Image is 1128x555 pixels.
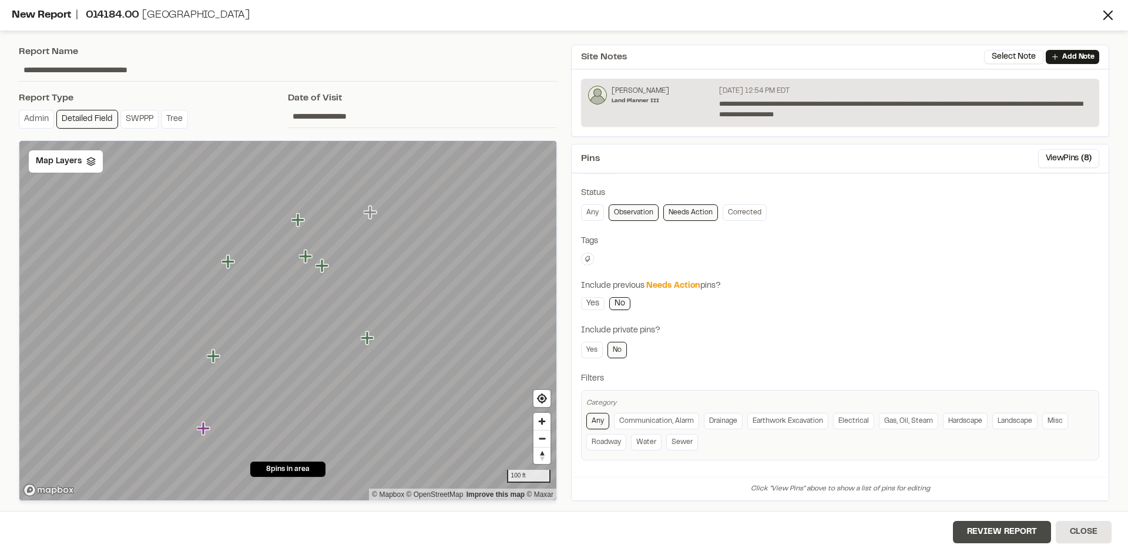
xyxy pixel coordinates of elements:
a: Gas, Oil, Steam [879,413,938,429]
span: Zoom out [533,430,550,447]
div: Map marker [299,249,314,264]
a: Mapbox [372,490,404,499]
button: Zoom out [533,430,550,447]
div: 100 ft [507,470,550,483]
a: Electrical [833,413,874,429]
div: Date of Visit [288,91,557,105]
a: Any [581,204,604,221]
div: Report Name [19,45,557,59]
img: Jonathan Diaddigo [588,86,607,105]
a: SWPPP [120,110,159,129]
a: OpenStreetMap [407,490,464,499]
span: Site Notes [581,50,627,64]
a: Drainage [704,413,743,429]
div: Map marker [207,349,222,364]
a: Maxar [526,490,553,499]
a: Sewer [666,434,698,450]
button: Review Report [953,521,1051,543]
span: ( 8 ) [1081,152,1092,165]
a: Yes [581,342,603,358]
button: Select Note [984,50,1043,64]
div: Filters [581,372,1099,385]
a: Yes [581,297,605,310]
div: Map marker [361,331,376,346]
a: Landscape [992,413,1038,429]
span: Needs Action [646,282,700,290]
a: Tree [161,110,188,129]
p: Land Planner III [612,96,669,105]
div: Map marker [221,254,237,270]
span: 014184.00 [86,11,139,20]
button: Find my location [533,390,550,407]
div: Category [586,398,1094,408]
div: Tags [581,235,1099,248]
span: Reset bearing to north [533,448,550,464]
a: Roadway [586,434,626,450]
a: Communication, Alarm [614,413,699,429]
div: Report Type [19,91,288,105]
a: Observation [609,204,659,221]
button: ViewPins (8) [1038,149,1099,168]
div: Include previous pins? [581,280,1099,292]
canvas: Map [19,141,556,500]
a: Misc [1042,413,1068,429]
div: Click "View Pins" above to show a list of pins for editing [572,477,1109,500]
p: Add Note [1062,52,1095,62]
button: Edit Tags [581,253,594,265]
a: Needs Action [663,204,718,221]
a: Hardscape [943,413,988,429]
span: 8 pins in area [266,464,310,475]
button: Close [1056,521,1112,543]
span: Pins [581,152,600,166]
a: Earthwork Excavation [747,413,828,429]
div: Map marker [315,258,331,274]
div: Include private pins? [581,324,1099,337]
button: Reset bearing to north [533,447,550,464]
p: [DATE] 12:54 PM EDT [719,86,790,96]
a: Corrected [723,204,767,221]
a: No [607,342,627,358]
button: Zoom in [533,413,550,430]
a: Any [586,413,609,429]
div: Map marker [197,421,212,436]
div: New Report [12,8,1100,23]
div: Status [581,187,1099,200]
a: Map feedback [466,490,525,499]
div: Map marker [364,205,379,220]
a: No [609,297,630,310]
span: [GEOGRAPHIC_DATA] [142,11,250,20]
div: Map marker [291,213,307,228]
a: Water [631,434,662,450]
p: [PERSON_NAME] [612,86,669,96]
